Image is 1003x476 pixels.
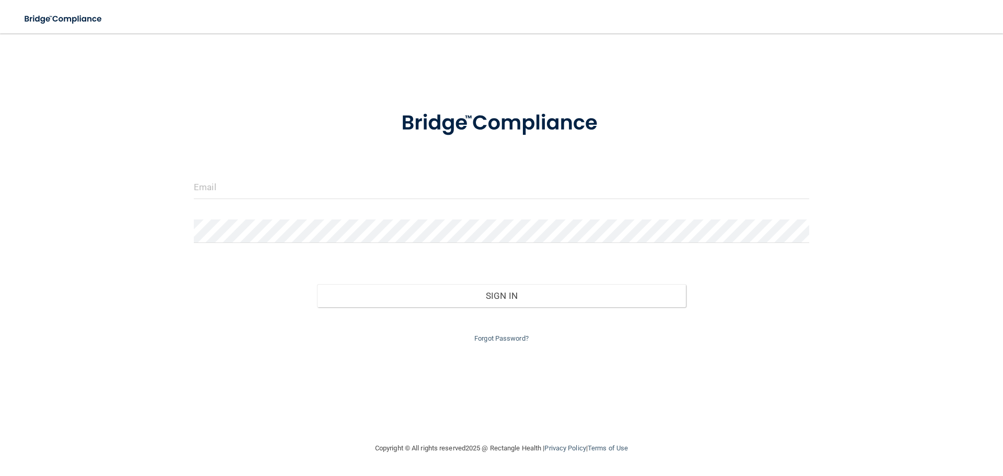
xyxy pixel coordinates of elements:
[311,432,692,465] div: Copyright © All rights reserved 2025 @ Rectangle Health | |
[544,444,586,452] a: Privacy Policy
[588,444,628,452] a: Terms of Use
[194,176,809,199] input: Email
[317,284,686,307] button: Sign In
[474,334,529,342] a: Forgot Password?
[380,96,623,150] img: bridge_compliance_login_screen.278c3ca4.svg
[16,8,112,30] img: bridge_compliance_login_screen.278c3ca4.svg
